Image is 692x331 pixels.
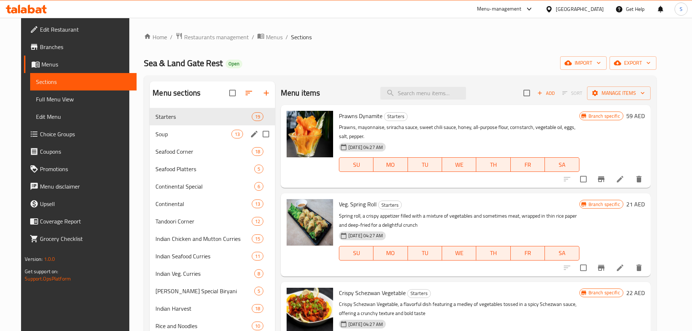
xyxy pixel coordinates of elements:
[534,88,558,99] span: Add item
[626,111,645,121] h6: 59 AED
[442,157,476,172] button: WE
[255,288,263,295] span: 5
[36,112,131,121] span: Edit Menu
[40,43,131,51] span: Branches
[40,147,131,156] span: Coupons
[155,304,251,313] span: Indian Harvest
[592,170,610,188] button: Branch-specific-item
[556,5,604,13] div: [GEOGRAPHIC_DATA]
[24,38,137,56] a: Branches
[254,269,263,278] div: items
[36,95,131,104] span: Full Menu View
[252,199,263,208] div: items
[24,230,137,247] a: Grocery Checklist
[536,89,556,97] span: Add
[630,170,648,188] button: delete
[411,248,439,258] span: TU
[252,253,263,260] span: 11
[266,33,283,41] span: Menus
[150,108,275,125] div: Starters19
[545,157,579,172] button: SA
[558,88,587,99] span: Select section first
[232,131,243,138] span: 13
[144,32,656,42] nav: breadcrumb
[339,211,579,230] p: Spring roll, a crispy appetizer filled with a mixture of vegetables and sometimes meat, wrapped i...
[155,112,251,121] div: Starters
[342,248,371,258] span: SU
[252,323,263,330] span: 10
[252,322,263,330] div: items
[286,33,288,41] li: /
[40,130,131,138] span: Choice Groups
[384,112,408,121] div: Starters
[225,85,240,101] span: Select all sections
[576,260,591,275] span: Select to update
[252,252,263,261] div: items
[30,108,137,125] a: Edit Menu
[373,246,408,261] button: MO
[155,147,251,156] span: Seafood Corner
[25,254,43,264] span: Version:
[25,267,58,276] span: Get support on:
[616,263,624,272] a: Edit menu item
[287,199,333,246] img: Veg. Spring Roll
[155,234,251,243] span: Indian Chicken and Mutton Curries
[252,235,263,242] span: 15
[592,259,610,276] button: Branch-specific-item
[24,56,137,73] a: Menus
[407,289,431,298] div: Starters
[339,123,579,141] p: Prawns, mayonnaise, sriracha sauce, sweet chili sauce, honey, all-purpose flour, cornstarch, vege...
[610,56,656,70] button: export
[258,84,275,102] button: Add section
[24,160,137,178] a: Promotions
[548,160,576,170] span: SA
[287,111,333,157] img: Prawns Dynamite
[40,199,131,208] span: Upsell
[252,304,263,313] div: items
[150,300,275,317] div: Indian Harvest18
[30,90,137,108] a: Full Menu View
[252,112,263,121] div: items
[576,171,591,187] span: Select to update
[587,86,651,100] button: Manage items
[615,58,651,68] span: export
[514,248,542,258] span: FR
[560,56,607,70] button: import
[411,160,439,170] span: TU
[170,33,173,41] li: /
[155,217,251,226] span: Tandoori Corner
[339,300,579,318] p: Crispy Schezwan Vegetable, a flavorful dish featuring a medley of vegetables tossed in a spicy Sc...
[442,246,476,261] button: WE
[384,112,407,121] span: Starters
[519,85,534,101] span: Select section
[408,289,430,298] span: Starters
[155,182,254,191] span: Continental Special
[24,213,137,230] a: Coverage Report
[150,125,275,143] div: Soup13edit
[566,58,601,68] span: import
[24,195,137,213] a: Upsell
[252,148,263,155] span: 18
[155,322,251,330] span: Rice and Noodles
[254,287,263,295] div: items
[44,254,55,264] span: 1.0.0
[408,246,442,261] button: TU
[408,157,442,172] button: TU
[616,175,624,183] a: Edit menu item
[254,182,263,191] div: items
[24,143,137,160] a: Coupons
[144,55,223,71] span: Sea & Land Gate Rest
[226,60,242,68] div: Open
[255,183,263,190] span: 6
[252,33,254,41] li: /
[342,160,371,170] span: SU
[155,269,254,278] span: Indian Veg. Curries
[511,157,545,172] button: FR
[155,130,231,138] span: Soup
[379,201,401,209] span: Starters
[586,201,623,208] span: Branch specific
[252,217,263,226] div: items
